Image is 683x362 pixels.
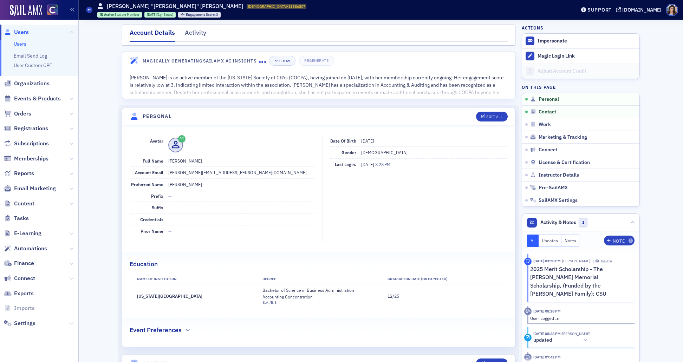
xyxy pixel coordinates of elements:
span: 12/25 [388,293,399,299]
span: [DATE] [361,162,375,167]
div: Edit All [486,115,502,119]
span: [DEMOGRAPHIC_DATA]-13386807 [248,4,305,9]
h4: On this page [522,84,640,90]
a: Registrations [4,125,48,132]
span: Connect [14,275,35,282]
div: Engagement Score: 3 [178,12,221,18]
span: Events & Products [14,95,61,103]
a: Imports [4,304,35,312]
span: Email Marketing [14,185,56,192]
time: 9/29/2025 03:50 PM [533,258,561,263]
span: Marketing & Tracking [539,134,587,140]
span: Content [14,200,34,208]
div: Support [587,7,612,13]
button: Impersonate [538,38,567,44]
th: Graduation Date (Or Expected) [381,274,506,284]
a: Email Marketing [4,185,56,192]
a: Tasks [4,215,29,222]
img: SailAMX [10,5,42,16]
div: Note [613,239,625,243]
span: Contact [539,109,556,115]
span: Finance [14,259,34,267]
a: Connect [4,275,35,282]
h2: Education [130,259,158,269]
span: B.A./B.S. [262,300,278,305]
div: Activity [185,28,206,41]
div: Activity [524,354,532,361]
span: Avatar [150,138,163,144]
span: Activity & Notes [540,219,576,226]
span: Last Login: [335,162,356,167]
div: Update [524,334,532,341]
span: Reports [14,170,34,177]
span: Imports [14,304,35,312]
h4: Personal [143,113,171,120]
td: Bachelor of Science in Business Administration Accounting Concentration [256,284,381,308]
div: Magic Login Link [538,53,636,59]
span: Engagement Score : [186,12,216,17]
span: Exports [14,290,34,297]
th: Name of Institution [131,274,256,284]
span: Preferred Name [131,182,163,187]
span: Tasks [14,215,29,222]
dd: [DEMOGRAPHIC_DATA] [361,147,507,158]
span: Users [14,28,29,36]
th: Degree [256,274,381,284]
div: 2024-06-20 00:00:00 [144,12,176,18]
button: Edit [593,258,599,264]
h4: Actions [522,25,544,31]
div: (1yr 3mos) [147,12,173,17]
span: 1 [579,218,587,227]
button: Edit All [476,112,508,121]
span: Date of Birth [330,138,356,144]
div: User Logged In [530,315,630,321]
a: Events & Products [4,95,61,103]
button: Magic Login Link [522,48,639,64]
span: Pre-SailAMX [539,185,568,191]
a: Users [14,41,26,47]
a: Reports [4,170,34,177]
div: Account Details [130,28,175,42]
time: 7/23/2025 08:28 PM [533,331,561,336]
h4: Magically Generating SailAMX AI Insights [143,58,259,64]
span: Active [104,12,115,17]
span: License & Certification [539,159,590,166]
span: Credentials [140,217,163,222]
button: Delete [601,258,612,264]
a: User Custom CPE [14,62,52,68]
h1: [PERSON_NAME] "[PERSON_NAME]" [PERSON_NAME] [107,2,243,10]
span: Automations [14,245,47,252]
img: SailAMX [47,5,58,15]
dd: [PERSON_NAME] [168,179,315,190]
span: Orders [14,110,31,118]
a: Organizations [4,80,50,87]
a: Subscriptions [4,140,49,147]
span: Registrations [14,125,48,132]
span: Account Email [135,170,163,175]
button: [DOMAIN_NAME] [616,7,664,12]
span: Organizations [14,80,50,87]
h2: Event Preferences [130,325,182,335]
span: 8:28 PM [375,162,390,167]
p: 2025 Merit Scholarship - The [PERSON_NAME] Memorial Scholarship, (Funded by the [PERSON_NAME] Fam... [530,265,630,298]
div: Note [524,258,532,265]
div: Activity [524,308,532,315]
span: SailAMX Settings [539,197,578,204]
a: Finance [4,259,34,267]
a: Content [4,200,34,208]
time: 7/9/2025 07:42 PM [533,355,561,360]
span: Subscriptions [14,140,49,147]
span: Instructor Details [539,172,579,178]
a: Exports [4,290,34,297]
span: — [168,205,172,210]
button: Show [269,56,295,66]
dd: [PERSON_NAME] [168,155,315,166]
span: — [168,228,172,234]
a: Automations [4,245,47,252]
a: Adjust Account Credit [522,64,639,79]
div: Show [279,59,290,63]
a: View Homepage [42,5,58,17]
button: All [527,235,539,247]
span: — [168,217,172,222]
span: Gender [341,150,356,155]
